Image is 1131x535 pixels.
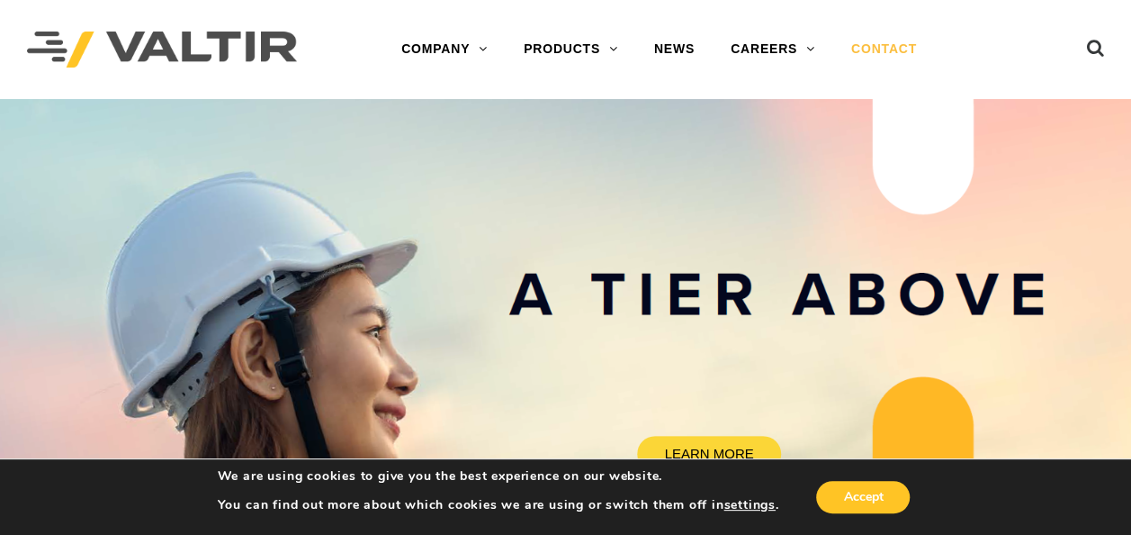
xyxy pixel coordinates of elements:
a: LEARN MORE [637,436,780,472]
button: settings [723,497,775,513]
a: PRODUCTS [506,32,636,68]
a: COMPANY [383,32,506,68]
a: CONTACT [833,32,935,68]
button: Accept [816,481,910,513]
p: You can find out more about which cookies we are using or switch them off in . [218,497,779,513]
p: We are using cookies to give you the best experience on our website. [218,468,779,485]
img: Valtir [27,32,297,68]
a: CAREERS [713,32,833,68]
a: NEWS [636,32,713,68]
